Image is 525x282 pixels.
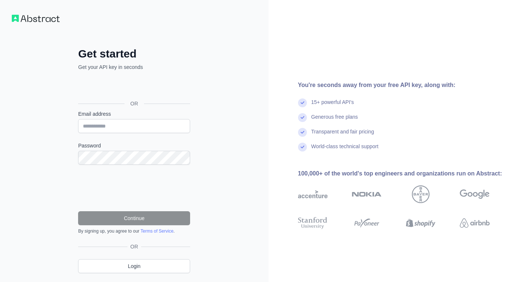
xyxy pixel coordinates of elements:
[140,229,173,234] a: Terms of Service
[78,110,190,118] label: Email address
[460,185,490,203] img: google
[298,169,514,178] div: 100,000+ of the world's top engineers and organizations run on Abstract:
[78,47,190,60] h2: Get started
[298,128,307,137] img: check mark
[311,128,374,143] div: Transparent and fair pricing
[12,15,60,22] img: Workflow
[352,185,382,203] img: nokia
[298,143,307,152] img: check mark
[78,63,190,71] p: Get your API key in seconds
[298,113,307,122] img: check mark
[78,211,190,225] button: Continue
[406,216,436,230] img: shopify
[298,98,307,107] img: check mark
[298,216,328,230] img: stanford university
[460,216,490,230] img: airbnb
[298,185,328,203] img: accenture
[311,113,358,128] div: Generous free plans
[78,142,190,149] label: Password
[78,174,190,202] iframe: reCAPTCHA
[125,100,144,107] span: OR
[74,79,192,95] iframe: Botón Iniciar sesión con Google
[127,243,141,250] span: OR
[311,143,379,157] div: World-class technical support
[78,228,190,234] div: By signing up, you agree to our .
[298,81,514,90] div: You're seconds away from your free API key, along with:
[352,216,382,230] img: payoneer
[412,185,430,203] img: bayer
[311,98,354,113] div: 15+ powerful API's
[78,259,190,273] a: Login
